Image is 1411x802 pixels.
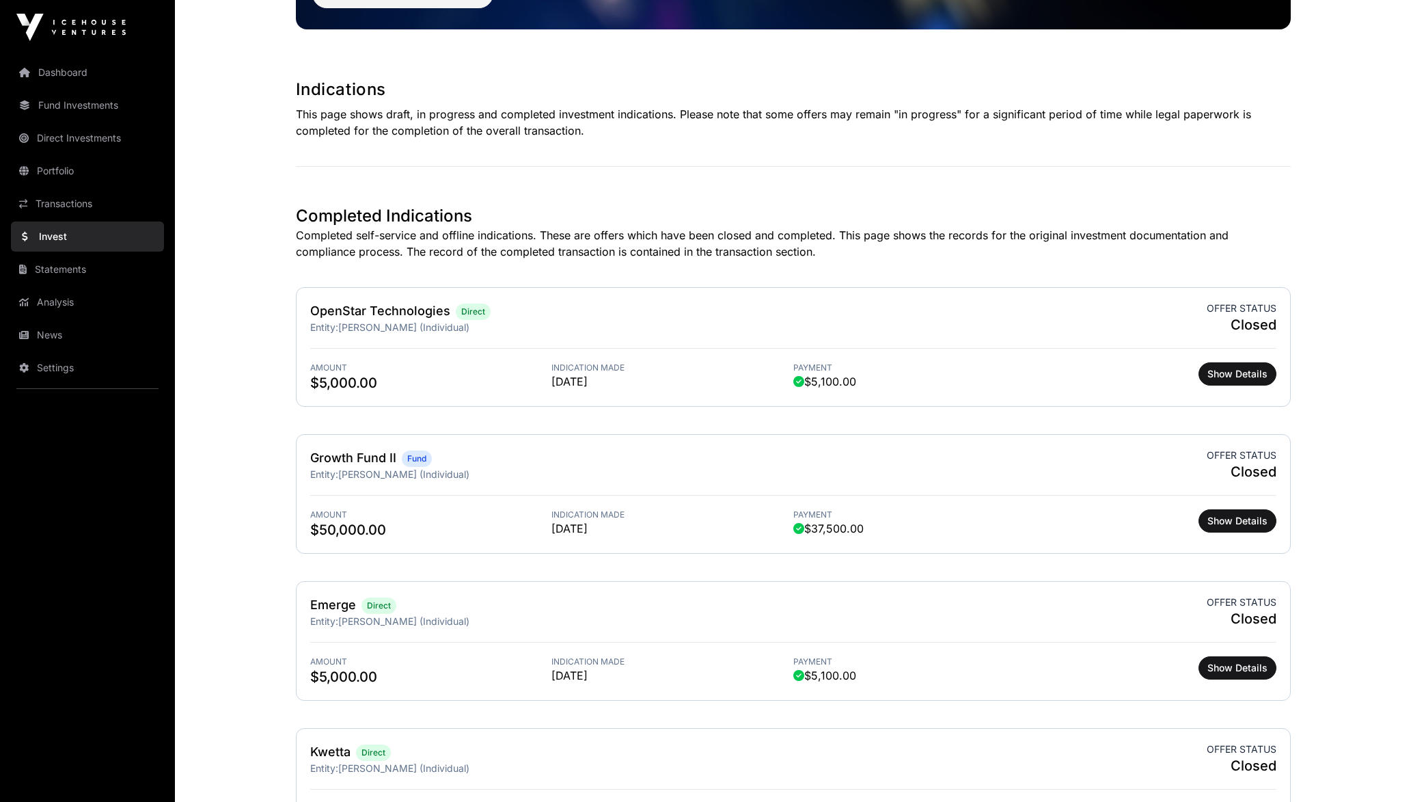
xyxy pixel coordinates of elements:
[11,287,164,317] a: Analysis
[338,615,469,627] span: [PERSON_NAME] (Individual)
[1207,756,1276,775] span: Closed
[338,468,469,480] span: [PERSON_NAME] (Individual)
[310,656,552,667] span: Amount
[11,254,164,284] a: Statements
[1198,509,1276,533] button: Show Details
[551,520,793,537] span: [DATE]
[1207,661,1268,675] span: Show Details
[310,302,450,321] h2: OpenStar Technologies
[793,656,1035,667] span: Payment
[793,667,856,684] span: $5,100.00
[1343,736,1411,802] iframe: Chat Widget
[16,14,126,41] img: Icehouse Ventures Logo
[11,90,164,120] a: Fund Investments
[793,509,1035,520] span: Payment
[296,205,1291,227] h1: Completed Indications
[310,762,338,774] span: Entity:
[551,667,793,684] span: [DATE]
[1207,596,1276,609] span: Offer status
[296,106,1291,139] p: This page shows draft, in progress and completed investment indications. Please note that some of...
[551,373,793,390] span: [DATE]
[310,468,338,480] span: Entity:
[11,123,164,153] a: Direct Investments
[296,227,1291,260] p: Completed self-service and offline indications. These are offers which have been closed and compl...
[551,509,793,520] span: Indication Made
[310,743,351,762] h2: Kwetta
[310,321,338,333] span: Entity:
[1207,302,1276,315] span: Offer status
[1207,514,1268,528] span: Show Details
[361,747,385,758] span: Direct
[310,509,552,520] span: Amount
[1207,367,1268,381] span: Show Details
[367,600,391,611] span: Direct
[1207,315,1276,334] span: Closed
[11,156,164,186] a: Portfolio
[1207,462,1276,481] span: Closed
[1198,362,1276,386] button: Show Details
[551,362,793,373] span: Indication Made
[11,57,164,88] a: Dashboard
[310,615,338,627] span: Entity:
[338,321,469,333] span: [PERSON_NAME] (Individual)
[310,362,552,373] span: Amount
[793,373,856,390] span: $5,100.00
[310,449,396,468] h2: Growth Fund II
[338,762,469,774] span: [PERSON_NAME] (Individual)
[1207,743,1276,756] span: Offer status
[1207,609,1276,628] span: Closed
[11,320,164,350] a: News
[793,520,864,537] span: $37,500.00
[461,306,485,317] span: Direct
[1198,656,1276,680] button: Show Details
[407,453,426,464] span: Fund
[11,189,164,219] a: Transactions
[551,656,793,667] span: Indication Made
[310,373,552,392] span: $5,000.00
[310,520,552,539] span: $50,000.00
[310,596,356,615] h2: Emerge
[11,353,164,383] a: Settings
[1207,449,1276,462] span: Offer status
[793,362,1035,373] span: Payment
[310,667,552,686] span: $5,000.00
[11,222,164,252] a: Invest
[296,79,1291,101] h1: Indications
